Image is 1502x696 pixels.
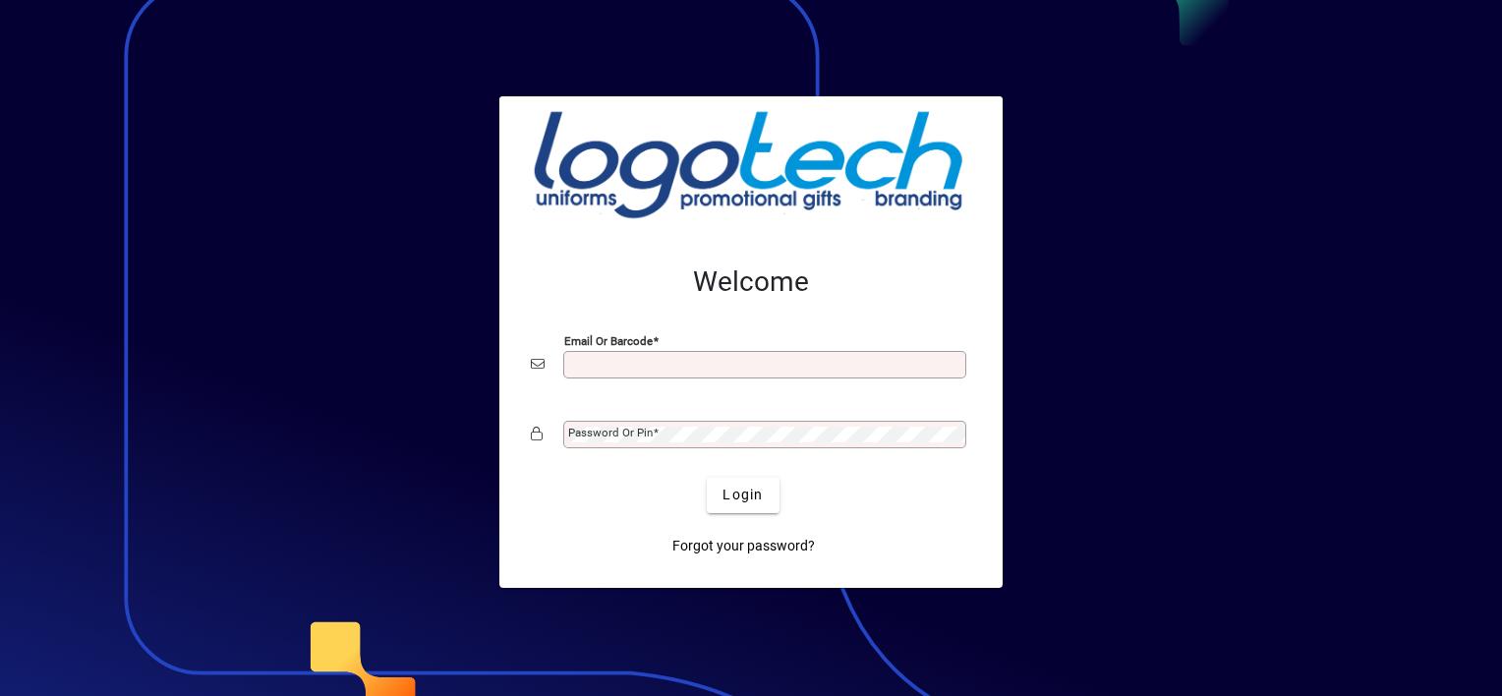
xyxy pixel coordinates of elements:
[664,529,823,564] a: Forgot your password?
[531,265,971,299] h2: Welcome
[672,536,815,556] span: Forgot your password?
[707,478,779,513] button: Login
[564,333,653,347] mat-label: Email or Barcode
[568,426,653,439] mat-label: Password or Pin
[722,485,763,505] span: Login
